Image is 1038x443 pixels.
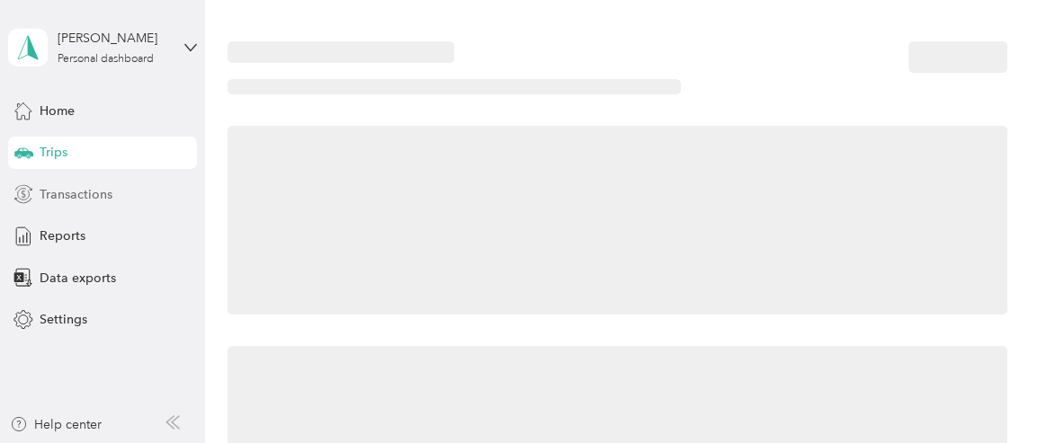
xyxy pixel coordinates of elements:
div: [PERSON_NAME] [58,29,170,48]
span: Transactions [40,185,112,204]
div: Personal dashboard [58,54,154,65]
button: Help center [10,415,102,434]
span: Trips [40,143,67,162]
iframe: Everlance-gr Chat Button Frame [937,342,1038,443]
span: Home [40,102,75,120]
span: Reports [40,226,85,245]
span: Settings [40,310,87,329]
span: Data exports [40,269,116,288]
